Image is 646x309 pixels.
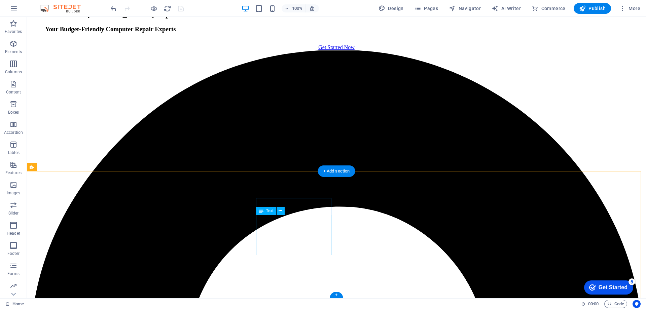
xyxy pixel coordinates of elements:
[6,89,21,95] p: Content
[449,5,481,12] span: Navigator
[7,271,20,276] p: Forms
[607,300,624,308] span: Code
[5,3,55,17] div: Get Started 5 items remaining, 0% complete
[292,4,302,12] h6: 100%
[330,292,343,298] div: +
[7,231,20,236] p: Header
[5,170,22,176] p: Features
[412,3,441,14] button: Pages
[593,301,594,306] span: :
[616,3,643,14] button: More
[164,5,171,12] i: Reload page
[7,251,20,256] p: Footer
[8,210,19,216] p: Slider
[619,5,640,12] span: More
[282,4,306,12] button: 100%
[492,5,521,12] span: AI Writer
[50,1,57,8] div: 5
[446,3,483,14] button: Navigator
[588,300,599,308] span: 00 00
[633,300,641,308] button: Usercentrics
[376,3,406,14] button: Design
[318,165,355,177] div: + Add section
[109,4,117,12] button: undo
[579,5,606,12] span: Publish
[7,150,20,155] p: Tables
[532,5,566,12] span: Commerce
[20,7,49,13] div: Get Started
[309,5,315,11] i: On resize automatically adjust zoom level to fit chosen device.
[8,110,19,115] p: Boxes
[376,3,406,14] div: Design (Ctrl+Alt+Y)
[379,5,404,12] span: Design
[415,5,438,12] span: Pages
[489,3,524,14] button: AI Writer
[266,209,274,213] span: Text
[39,4,89,12] img: Editor Logo
[7,190,21,196] p: Images
[5,300,24,308] a: Click to cancel selection. Double-click to open Pages
[5,69,22,75] p: Columns
[110,5,117,12] i: Undo: Change text (Ctrl+Z)
[529,3,568,14] button: Commerce
[163,4,171,12] button: reload
[5,29,22,34] p: Favorites
[604,300,627,308] button: Code
[4,130,23,135] p: Accordion
[574,3,611,14] button: Publish
[5,49,22,54] p: Elements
